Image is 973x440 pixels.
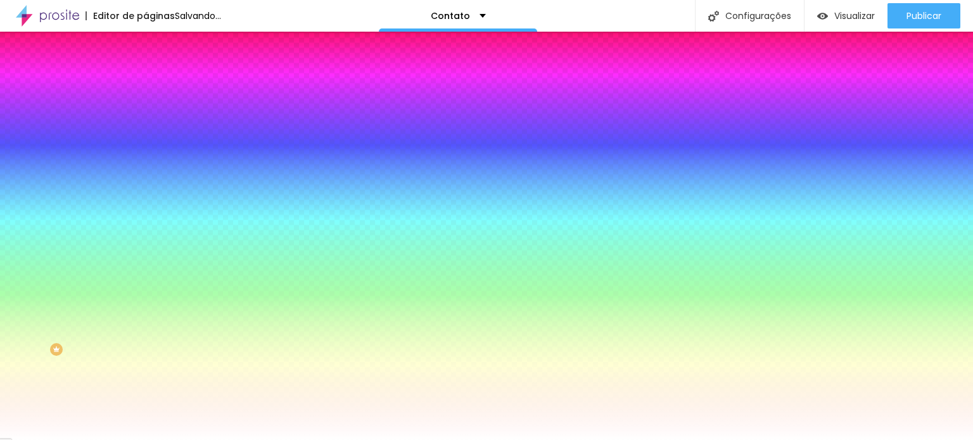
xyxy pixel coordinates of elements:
[804,3,887,28] button: Visualizar
[175,11,221,20] div: Salvando...
[708,11,719,22] img: Ícone
[817,11,828,22] img: view-1.svg
[887,3,960,28] button: Publicar
[906,9,941,22] font: Publicar
[431,9,470,22] font: Contato
[834,9,875,22] font: Visualizar
[93,9,175,22] font: Editor de páginas
[725,9,791,22] font: Configurações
